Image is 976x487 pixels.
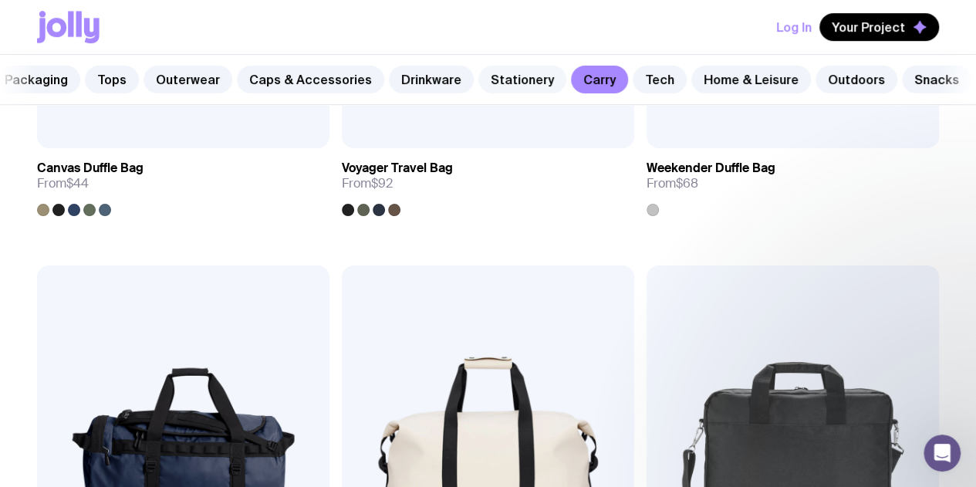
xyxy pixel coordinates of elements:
[389,66,474,93] a: Drinkware
[776,13,812,41] button: Log In
[144,66,232,93] a: Outerwear
[647,148,939,216] a: Weekender Duffle BagFrom$68
[37,148,329,216] a: Canvas Duffle BagFrom$44
[633,66,687,93] a: Tech
[816,66,897,93] a: Outdoors
[571,66,628,93] a: Carry
[832,19,905,35] span: Your Project
[371,175,393,191] span: $92
[85,66,139,93] a: Tops
[819,13,939,41] button: Your Project
[647,161,775,176] h3: Weekender Duffle Bag
[342,161,453,176] h3: Voyager Travel Bag
[924,435,961,472] iframe: Intercom live chat
[37,176,89,191] span: From
[478,66,566,93] a: Stationery
[66,175,89,191] span: $44
[342,148,634,216] a: Voyager Travel BagFrom$92
[691,66,811,93] a: Home & Leisure
[237,66,384,93] a: Caps & Accessories
[37,161,144,176] h3: Canvas Duffle Bag
[676,175,698,191] span: $68
[647,176,698,191] span: From
[342,176,393,191] span: From
[902,66,971,93] a: Snacks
